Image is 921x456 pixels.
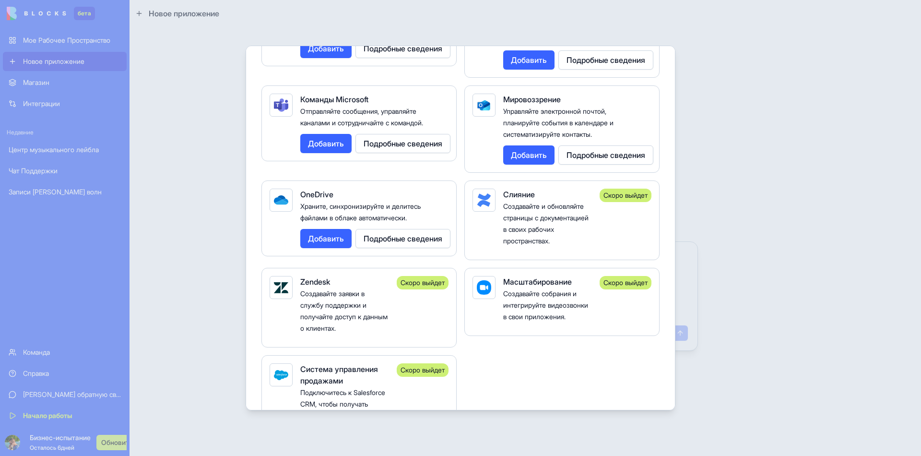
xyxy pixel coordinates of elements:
[600,276,651,289] div: Скоро выйдет
[300,134,352,153] button: Добавить
[300,388,388,431] span: Подключитесь к Salesforce CRM, чтобы получать данные о клиентах и автоматизировать продажи.
[503,107,614,138] span: Управляйте электронной почтой, планируйте события в календаре и систематизируйте контакты.
[300,364,378,385] span: Система управления продажами
[300,289,388,332] span: Создавайте заявки в службу поддержки и получайте доступ к данным о клиентах.
[503,277,572,287] span: Масштабирование
[397,276,449,289] div: Скоро выйдет
[300,229,352,248] button: Добавить
[397,363,449,377] div: Скоро выйдет
[300,39,352,58] button: Добавить
[503,95,561,104] span: Мировоззрение
[355,39,450,58] button: Подробные сведения
[503,50,555,70] button: Добавить
[600,189,651,202] div: Скоро выйдет
[355,134,450,153] button: Подробные сведения
[503,145,555,165] button: Добавить
[558,50,653,70] button: Подробные сведения
[355,229,450,248] button: Подробные сведения
[300,202,421,222] span: Храните, синхронизируйте и делитесь файлами в облаке автоматически.
[503,289,588,321] span: Создавайте собрания и интегрируйте видеозвонки в свои приложения.
[503,202,589,245] span: Создавайте и обновляйте страницы с документацией в своих рабочих пространствах.
[300,277,330,287] span: Zendesk
[300,95,368,104] span: Команды Microsoft
[558,145,653,165] button: Подробные сведения
[503,190,535,199] span: Слияние
[300,107,423,127] span: Отправляйте сообщения, управляйте каналами и сотрудничайте с командой.
[300,190,333,199] span: OneDrive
